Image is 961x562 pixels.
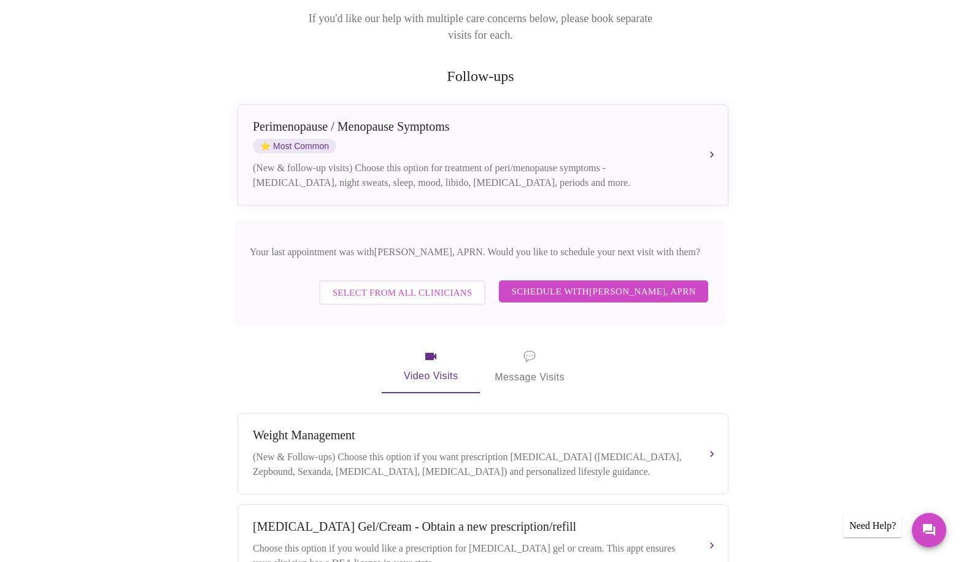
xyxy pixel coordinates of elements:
div: Weight Management [253,428,689,442]
p: Your last appointment was with [PERSON_NAME], APRN . Would you like to schedule your next visit w... [250,245,711,260]
span: Message Visits [495,348,565,386]
span: Schedule with [PERSON_NAME], APRN [511,283,696,299]
div: Need Help? [843,514,902,537]
button: Weight Management(New & Follow-ups) Choose this option if you want prescription [MEDICAL_DATA] ([... [237,413,728,495]
div: Perimenopause / Menopause Symptoms [253,120,689,134]
button: Perimenopause / Menopause SymptomsstarMost Common(New & follow-up visits) Choose this option for ... [237,104,728,206]
div: (New & follow-up visits) Choose this option for treatment of peri/menopause symptoms - [MEDICAL_D... [253,161,689,190]
span: message [523,348,536,365]
button: Schedule with[PERSON_NAME], APRN [499,280,708,302]
span: Video Visits [396,349,465,385]
div: [MEDICAL_DATA] Gel/Cream - Obtain a new prescription/refill [253,520,689,534]
button: Messages [912,513,946,547]
div: (New & Follow-ups) Choose this option if you want prescription [MEDICAL_DATA] ([MEDICAL_DATA], Ze... [253,450,689,479]
span: Select from All Clinicians [333,285,473,301]
p: If you'd like our help with multiple care concerns below, please book separate visits for each. [291,10,670,44]
span: Most Common [253,139,336,153]
span: star [260,141,271,151]
button: Select from All Clinicians [319,280,486,305]
h2: Follow-ups [235,68,726,85]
